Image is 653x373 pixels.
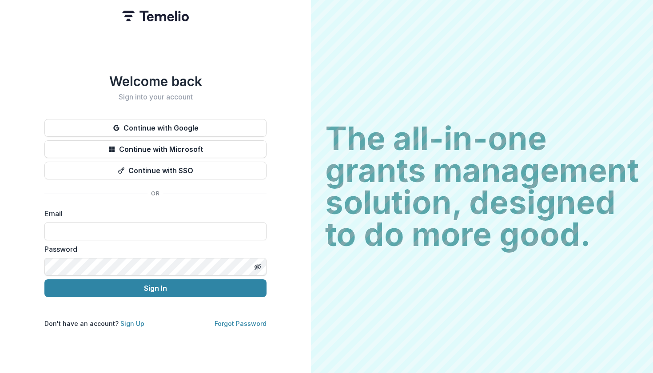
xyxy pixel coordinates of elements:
[44,140,267,158] button: Continue with Microsoft
[251,260,265,274] button: Toggle password visibility
[44,279,267,297] button: Sign In
[122,11,189,21] img: Temelio
[44,244,261,254] label: Password
[44,93,267,101] h2: Sign into your account
[44,319,144,328] p: Don't have an account?
[44,119,267,137] button: Continue with Google
[120,320,144,327] a: Sign Up
[44,73,267,89] h1: Welcome back
[44,162,267,179] button: Continue with SSO
[44,208,261,219] label: Email
[215,320,267,327] a: Forgot Password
